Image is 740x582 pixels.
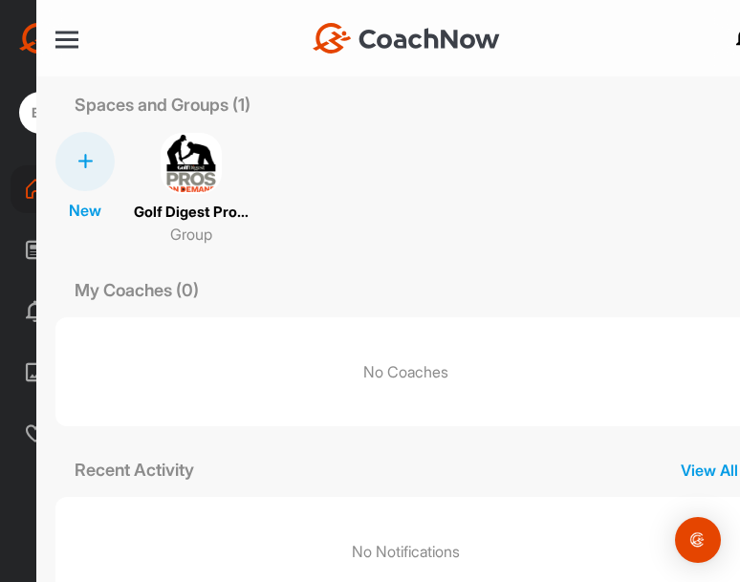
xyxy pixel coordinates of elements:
div: Support & FAQ [11,410,278,458]
div: Home [11,165,278,213]
img: CoachNow [19,23,207,54]
img: square_dd91b16f6725f9bf198ae6ad6af86e0c.png [161,133,222,194]
img: CoachNow [313,23,500,54]
p: Group [170,223,212,246]
p: Recent Activity [55,457,213,483]
p: My Coaches (0) [55,277,218,303]
p: Golf Digest Pros on Demand [134,202,249,224]
p: No Notifications [352,540,460,563]
div: Feed [11,226,278,274]
p: New [69,199,101,222]
p: Spaces and Groups (1) [55,92,270,118]
a: Golf Digest Pros on DemandGroup [134,132,249,247]
div: Library [11,349,278,397]
div: Activity [11,288,278,335]
div: Open Intercom Messenger [675,517,721,563]
div: BB [19,92,61,134]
